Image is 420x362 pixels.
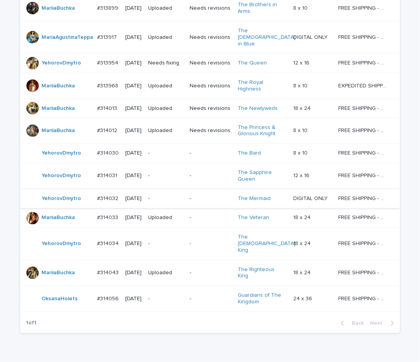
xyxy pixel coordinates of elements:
[293,171,311,179] p: 12 x 16
[190,296,232,303] p: -
[148,5,183,12] p: Uploaded
[42,270,75,277] a: MariiaBuchka
[97,268,120,277] p: #314043
[238,150,261,157] a: The Bard
[97,239,120,247] p: #314034
[238,125,287,138] a: The Princess & Glorious Knight
[125,34,142,41] p: [DATE]
[148,241,183,247] p: -
[238,292,287,306] a: Guardians of The Kingdom
[42,241,81,247] a: YehorovDmytro
[293,126,309,134] p: 8 x 10
[148,215,183,221] p: Uploaded
[42,173,81,179] a: YehorovDmytro
[339,194,389,202] p: FREE SHIPPING - preview in 1-2 business days, after your approval delivery will take 5-10 b.d.
[293,104,312,112] p: 18 x 24
[148,34,183,41] p: Uploaded
[97,3,120,12] p: #313899
[148,173,183,179] p: -
[42,215,75,221] a: MariiaBuchka
[190,270,232,277] p: -
[190,5,232,12] p: Needs revisions
[293,294,314,303] p: 24 x 36
[339,81,389,89] p: EXPEDITED SHIPPING - preview in 1 business day; delivery up to 5 business days after your approval.
[125,105,142,112] p: [DATE]
[97,294,120,303] p: #314056
[293,33,329,41] p: DIGITAL ONLY
[20,228,400,260] tr: YehorovDmytro #314034#314034 [DATE]--The [DEMOGRAPHIC_DATA] King 18 x 2418 x 24 FREE SHIPPING - p...
[20,314,43,333] p: 1 of 1
[42,5,75,12] a: MariiaBuchka
[190,173,232,179] p: -
[293,194,329,202] p: DIGITAL ONLY
[42,34,93,41] a: MariaAgustinaTeppa
[125,173,142,179] p: [DATE]
[125,296,142,303] p: [DATE]
[42,128,75,134] a: MariiaBuchka
[42,60,81,66] a: YehorovDmytro
[148,105,183,112] p: Uploaded
[190,150,232,157] p: -
[190,241,232,247] p: -
[97,104,119,112] p: #314013
[238,60,267,66] a: The Queen
[347,321,364,326] span: Back
[339,126,389,134] p: FREE SHIPPING - preview in 1-2 business days, after your approval delivery will take 5-10 b.d.
[148,150,183,157] p: -
[42,150,81,157] a: YehorovDmytro
[190,60,232,66] p: Needs revisions
[20,21,400,53] tr: MariaAgustinaTeppa #313917#313917 [DATE]UploadedNeeds revisionsThe [DEMOGRAPHIC_DATA] in Blue DIG...
[370,321,387,326] span: Next
[148,83,183,89] p: Uploaded
[238,105,278,112] a: The Newlyweds
[125,128,142,134] p: [DATE]
[190,196,232,202] p: -
[125,241,142,247] p: [DATE]
[339,3,389,12] p: FREE SHIPPING - preview in 1-2 business days, after your approval delivery will take 5-10 b.d.
[125,5,142,12] p: [DATE]
[339,171,389,179] p: FREE SHIPPING - preview in 1-2 business days, after your approval delivery will take 5-10 b.d.
[97,81,120,89] p: #313968
[293,239,312,247] p: 18 x 24
[339,33,389,41] p: FREE SHIPPING - preview in 1-2 business days, after your approval delivery will take 5-10 b.d.
[125,150,142,157] p: [DATE]
[148,296,183,303] p: -
[97,213,120,221] p: #314033
[125,270,142,277] p: [DATE]
[238,2,287,15] a: The Brothers in Arms
[335,320,367,327] button: Back
[125,196,142,202] p: [DATE]
[339,239,389,247] p: FREE SHIPPING - preview in 1-2 business days, after your approval delivery will take 5-10 b.d.
[238,79,287,92] a: The Royal Highness
[20,286,400,312] tr: OksanaHolets #314056#314056 [DATE]--Guardians of The Kingdom 24 x 3624 x 36 FREE SHIPPING - previ...
[190,105,232,112] p: Needs revisions
[339,104,389,112] p: FREE SHIPPING - preview in 1-2 business days, after your approval delivery will take 5-10 b.d.
[97,149,120,157] p: #314030
[20,54,400,73] tr: YehorovDmytro #313954#313954 [DATE]Needs fixingNeeds revisionsThe Queen 12 x 1612 x 16 FREE SHIPP...
[20,99,400,118] tr: MariiaBuchka #314013#314013 [DATE]UploadedNeeds revisionsThe Newlyweds 18 x 2418 x 24 FREE SHIPPI...
[148,270,183,277] p: Uploaded
[293,213,312,221] p: 18 x 24
[42,83,75,89] a: MariiaBuchka
[42,105,75,112] a: MariiaBuchka
[125,215,142,221] p: [DATE]
[97,33,118,41] p: #313917
[148,196,183,202] p: -
[20,260,400,286] tr: MariiaBuchka #314043#314043 [DATE]Uploaded-The Righteous King 18 x 2418 x 24 FREE SHIPPING - prev...
[293,149,309,157] p: 8 x 10
[20,118,400,144] tr: MariiaBuchka #314012#314012 [DATE]UploadedNeeds revisionsThe Princess & Glorious Knight 8 x 108 x...
[190,34,232,41] p: Needs revisions
[148,128,183,134] p: Uploaded
[97,58,120,66] p: #313954
[190,215,232,221] p: -
[20,144,400,164] tr: YehorovDmytro #314030#314030 [DATE]--The Bard 8 x 108 x 10 FREE SHIPPING - preview in 1-2 busines...
[42,196,81,202] a: YehorovDmytro
[293,3,309,12] p: 8 x 10
[125,60,142,66] p: [DATE]
[339,58,389,66] p: FREE SHIPPING - preview in 1-2 business days, after your approval delivery will take 5-10 b.d.
[339,213,389,221] p: FREE SHIPPING - preview in 1-2 business days, after your approval delivery will take 5-10 b.d.
[148,60,183,66] p: Needs fixing
[238,196,271,202] a: The Mermaid
[367,320,400,327] button: Next
[190,128,232,134] p: Needs revisions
